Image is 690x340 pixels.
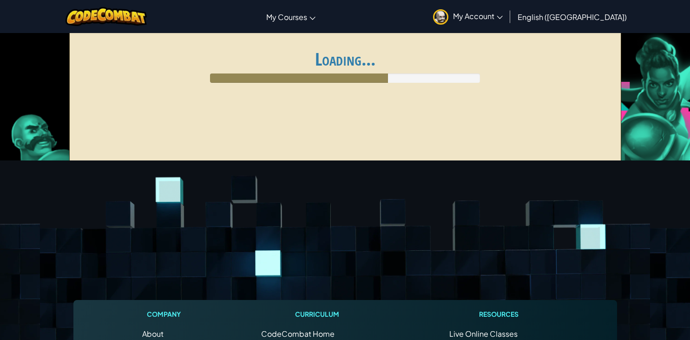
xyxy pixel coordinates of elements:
h1: Curriculum [261,309,374,319]
a: English ([GEOGRAPHIC_DATA]) [513,4,631,29]
a: My Courses [262,4,320,29]
h1: Resources [449,309,548,319]
h1: Company [142,309,185,319]
span: English ([GEOGRAPHIC_DATA]) [518,12,627,22]
h1: Loading... [75,49,615,69]
a: Live Online Classes [449,329,518,339]
a: My Account [428,2,507,31]
img: CodeCombat logo [66,7,147,26]
img: avatar [433,9,448,25]
a: About [142,329,164,339]
span: CodeCombat Home [261,329,335,339]
span: My Courses [266,12,307,22]
span: My Account [453,11,503,21]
